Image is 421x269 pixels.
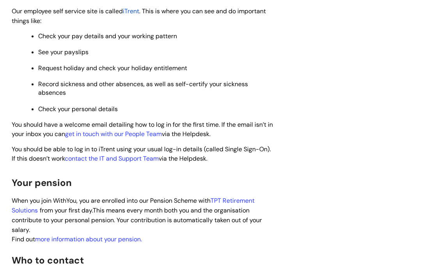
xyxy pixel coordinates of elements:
[38,48,88,56] span: See your payslips
[12,206,262,234] span: This means every month both you and the organisation contribute to your personal pension. Your co...
[12,196,210,205] span: When you join WithYou, you are enrolled into our Pension Scheme with
[65,154,159,163] a: contact the IT and Support Team
[12,196,255,214] span: TPT Retirement Solutions
[35,235,142,243] a: more information about your pension.
[65,130,162,138] a: get in touch with our People Team
[123,7,139,15] a: iTrent
[12,120,273,138] span: You should have a welcome email detailing how to log in for the first time. If the email isn’t in...
[12,196,255,215] a: TPT Retirement Solutions
[12,206,262,234] span: from your first day.
[12,235,142,243] span: Find out
[38,80,248,97] span: Record sickness and other absences, as well as self-certify your sickness absences
[12,7,123,15] span: Our employee self service site is called
[38,64,187,72] span: Request holiday and check your holiday entitlement
[12,145,271,163] span: You should be able to log in to iTrent using your usual log-in details (called Single Sign-On). I...
[12,254,84,266] span: Who to contact
[12,177,72,189] span: Your pension
[38,105,118,113] span: Check your personal details
[38,32,177,40] span: Check your pay details and your working pattern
